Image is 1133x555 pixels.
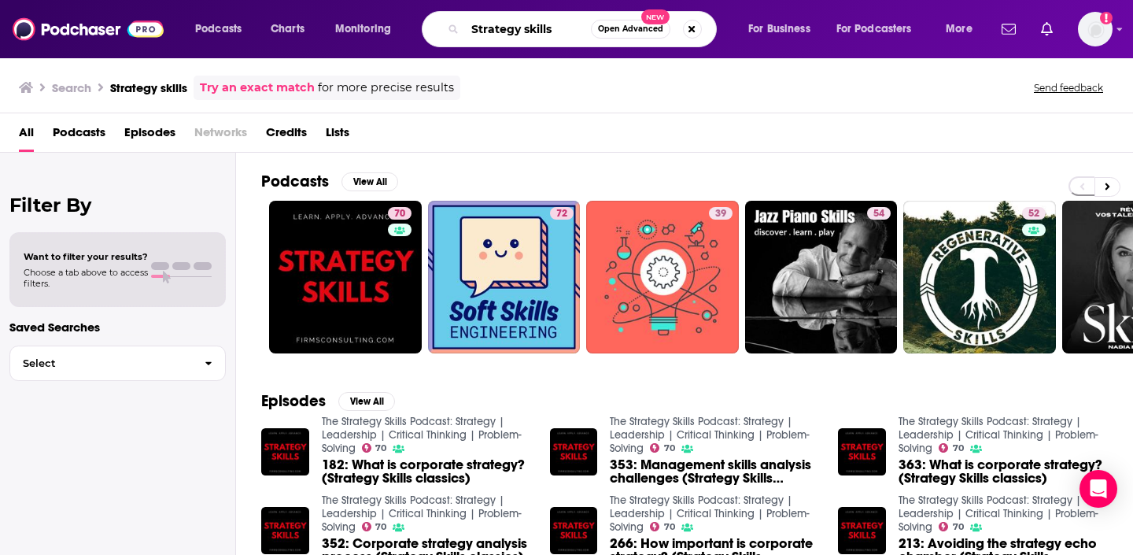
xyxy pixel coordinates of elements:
[935,17,992,42] button: open menu
[1078,12,1113,46] img: User Profile
[953,445,964,452] span: 70
[664,524,675,531] span: 70
[641,9,670,24] span: New
[556,206,567,222] span: 72
[586,201,739,353] a: 39
[195,18,242,40] span: Podcasts
[550,507,598,555] img: 266: How important is corporate strategy? (Strategy Skills Classics)
[709,207,733,220] a: 39
[260,17,314,42] a: Charts
[946,18,972,40] span: More
[650,443,675,453] a: 70
[715,206,726,222] span: 39
[324,17,411,42] button: open menu
[1079,470,1117,508] div: Open Intercom Messenger
[437,11,732,47] div: Search podcasts, credits, & more...
[200,79,315,97] a: Try an exact match
[1028,206,1039,222] span: 52
[261,428,309,476] img: 182: What is corporate strategy? (Strategy Skills classics)
[261,172,398,191] a: PodcastsView All
[836,18,912,40] span: For Podcasters
[899,494,1098,534] a: The Strategy Skills Podcast: Strategy | Leadership | Critical Thinking | Problem-Solving
[610,415,810,455] a: The Strategy Skills Podcast: Strategy | Leadership | Critical Thinking | Problem-Solving
[10,358,192,368] span: Select
[899,415,1098,455] a: The Strategy Skills Podcast: Strategy | Leadership | Critical Thinking | Problem-Solving
[322,494,522,534] a: The Strategy Skills Podcast: Strategy | Leadership | Critical Thinking | Problem-Solving
[341,172,398,191] button: View All
[318,79,454,97] span: for more precise results
[610,458,819,485] a: 353: Management skills analysis challenges (Strategy Skills classics)
[939,522,964,531] a: 70
[375,445,386,452] span: 70
[1100,12,1113,24] svg: Add a profile image
[899,458,1108,485] a: 363: What is corporate strategy? (Strategy Skills classics)
[465,17,591,42] input: Search podcasts, credits, & more...
[269,201,422,353] a: 70
[610,494,810,534] a: The Strategy Skills Podcast: Strategy | Leadership | Critical Thinking | Problem-Solving
[867,207,891,220] a: 54
[322,458,531,485] a: 182: What is corporate strategy? (Strategy Skills classics)
[939,443,964,453] a: 70
[53,120,105,152] a: Podcasts
[953,524,964,531] span: 70
[271,18,304,40] span: Charts
[19,120,34,152] a: All
[261,391,326,411] h2: Episodes
[375,524,386,531] span: 70
[995,16,1022,43] a: Show notifications dropdown
[1078,12,1113,46] button: Show profile menu
[1029,81,1108,94] button: Send feedback
[52,80,91,95] h3: Search
[266,120,307,152] a: Credits
[826,17,935,42] button: open menu
[1035,16,1059,43] a: Show notifications dropdown
[362,522,387,531] a: 70
[737,17,830,42] button: open menu
[9,194,226,216] h2: Filter By
[550,428,598,476] img: 353: Management skills analysis challenges (Strategy Skills classics)
[838,507,886,555] img: 213: Avoiding the strategy echo chamber (Strategy Skills classics)
[394,206,405,222] span: 70
[261,172,329,191] h2: Podcasts
[428,201,581,353] a: 72
[550,207,574,220] a: 72
[338,392,395,411] button: View All
[326,120,349,152] a: Lists
[838,428,886,476] img: 363: What is corporate strategy? (Strategy Skills classics)
[13,14,164,44] img: Podchaser - Follow, Share and Rate Podcasts
[388,207,411,220] a: 70
[598,25,663,33] span: Open Advanced
[1078,12,1113,46] span: Logged in as megcassidy
[184,17,262,42] button: open menu
[873,206,884,222] span: 54
[335,18,391,40] span: Monitoring
[748,18,810,40] span: For Business
[124,120,175,152] a: Episodes
[110,80,187,95] h3: Strategy skills
[591,20,670,39] button: Open AdvancedNew
[9,320,226,335] p: Saved Searches
[24,267,148,289] span: Choose a tab above to access filters.
[9,346,226,381] button: Select
[194,120,247,152] span: Networks
[745,201,898,353] a: 54
[24,251,148,262] span: Want to filter your results?
[261,391,395,411] a: EpisodesView All
[261,507,309,555] img: 352: Corporate strategy analysis process (Strategy Skills classics)
[664,445,675,452] span: 70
